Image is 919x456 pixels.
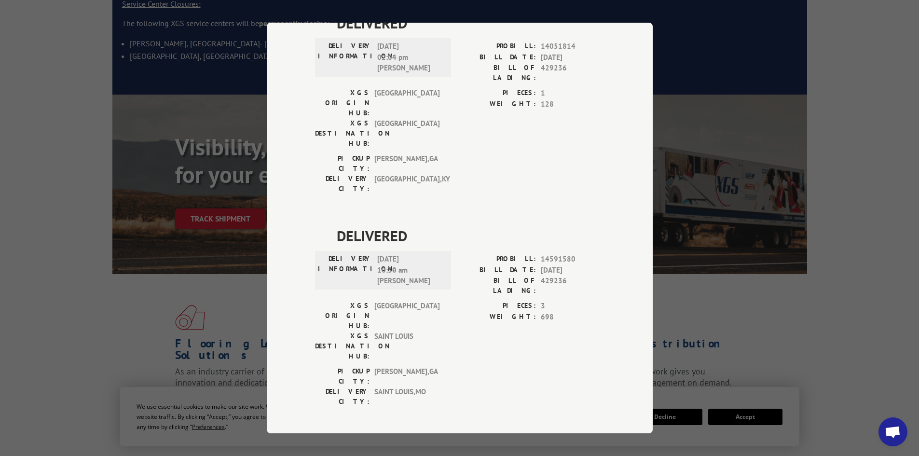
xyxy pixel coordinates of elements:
[315,301,370,331] label: XGS ORIGIN HUB:
[374,387,439,407] span: SAINT LOUIS , MO
[315,366,370,387] label: PICKUP CITY:
[460,312,536,323] label: WEIGHT:
[377,41,442,74] span: [DATE] 02:04 pm [PERSON_NAME]
[315,387,370,407] label: DELIVERY CITY:
[315,88,370,118] label: XGS ORIGIN HUB:
[374,174,439,194] span: [GEOGRAPHIC_DATA] , KY
[541,63,604,83] span: 429236
[337,225,604,247] span: DELIVERED
[541,254,604,265] span: 14591580
[318,41,372,74] label: DELIVERY INFORMATION:
[315,331,370,361] label: XGS DESTINATION HUB:
[315,153,370,174] label: PICKUP CITY:
[315,118,370,149] label: XGS DESTINATION HUB:
[460,301,536,312] label: PIECES:
[460,88,536,99] label: PIECES:
[315,174,370,194] label: DELIVERY CITY:
[460,265,536,276] label: BILL DATE:
[460,276,536,296] label: BILL OF LADING:
[460,63,536,83] label: BILL OF LADING:
[374,366,439,387] span: [PERSON_NAME] , GA
[374,118,439,149] span: [GEOGRAPHIC_DATA]
[374,301,439,331] span: [GEOGRAPHIC_DATA]
[541,312,604,323] span: 698
[374,88,439,118] span: [GEOGRAPHIC_DATA]
[318,254,372,287] label: DELIVERY INFORMATION:
[541,52,604,63] span: [DATE]
[541,99,604,110] span: 128
[878,417,907,446] a: Open chat
[541,301,604,312] span: 3
[374,331,439,361] span: SAINT LOUIS
[541,276,604,296] span: 429236
[541,265,604,276] span: [DATE]
[337,12,604,34] span: DELIVERED
[460,254,536,265] label: PROBILL:
[460,52,536,63] label: BILL DATE:
[541,41,604,52] span: 14051814
[377,254,442,287] span: [DATE] 10:30 am [PERSON_NAME]
[541,88,604,99] span: 1
[374,153,439,174] span: [PERSON_NAME] , GA
[460,99,536,110] label: WEIGHT:
[460,41,536,52] label: PROBILL:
